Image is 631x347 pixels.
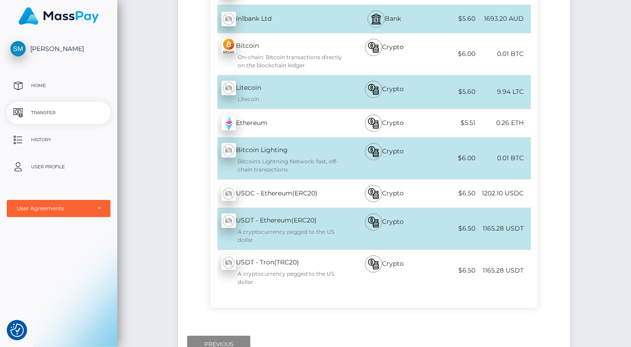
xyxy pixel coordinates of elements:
img: bank.svg [371,14,382,24]
div: USDC - Ethereum(ERC20) [211,181,344,206]
div: USDT - Ethereum(ERC20) [211,208,344,250]
img: bitcoin.svg [368,188,379,199]
div: $5.51 [424,113,477,133]
img: wMhJQYtZFAryAAAAABJRU5ErkJggg== [221,213,236,228]
div: Ethereum [211,111,344,136]
div: $6.50 [424,218,477,239]
div: User Agreements [17,205,91,212]
div: $6.00 [424,44,477,64]
div: Crypto [344,109,424,137]
button: Consent Preferences [10,324,24,337]
img: bitcoin.svg [368,42,379,53]
img: wMhJQYtZFAryAAAAABJRU5ErkJggg== [221,143,236,157]
p: History [10,133,107,147]
div: 0.01 BTC [477,148,530,168]
div: 0.26 ETH [477,113,530,133]
img: wMhJQYtZFAryAAAAABJRU5ErkJggg== [221,12,236,26]
div: USDT - Tron(TRC20) [211,250,344,291]
div: A cryptocurrency pegged to the US dollar [221,228,344,244]
img: bitcoin.svg [368,217,379,227]
div: in1bank Ltd [211,6,344,32]
div: $5.60 [424,82,477,102]
img: bitcoin.svg [368,146,379,157]
p: Home [10,79,107,93]
div: $6.50 [424,183,477,204]
img: bitcoin.svg [368,118,379,129]
div: Crypto [344,180,424,208]
div: Bitcoin [211,33,344,75]
a: Transfer [7,102,111,124]
div: Crypto [344,138,424,179]
a: History [7,129,111,151]
div: Crypto [344,33,424,75]
p: Transfer [10,106,107,120]
div: 0.01 BTC [477,44,530,64]
img: wMhJQYtZFAryAAAAABJRU5ErkJggg== [221,81,236,95]
div: Bank [344,5,424,33]
img: zxlM9hkiQ1iKKYMjuOruv9zc3NfAFPM+lQmnX+Hwj+0b3s+QqDAAAAAElFTkSuQmCC [221,39,236,53]
div: 9.94 LTC [477,82,530,102]
span: [PERSON_NAME] [7,45,111,53]
img: z+HV+S+XklAdAAAAABJRU5ErkJggg== [221,116,236,130]
div: Crypto [344,75,424,109]
div: Bitcoin Lighting [211,138,344,179]
div: $6.00 [424,148,477,168]
a: Home [7,74,111,97]
div: Litecoin [221,95,344,103]
div: $5.60 [424,9,477,29]
img: wMhJQYtZFAryAAAAABJRU5ErkJggg== [221,255,236,270]
div: On-chain: Bitcoin transactions directly on the blockchain ledger [221,53,344,69]
div: $6.50 [424,260,477,281]
img: Revisit consent button [10,324,24,337]
button: User Agreements [7,200,111,217]
div: 1165.28 USDT [477,218,530,239]
img: MassPay [18,7,99,25]
div: 1202.10 USDC [477,183,530,204]
p: User Profile [10,160,107,174]
img: bitcoin.svg [368,259,379,269]
div: A cryptocurrency pegged to the US dollar [221,270,344,286]
div: Crypto [344,250,424,291]
div: 1165.28 USDT [477,260,530,281]
div: Bitcoin's Lightning Network: fast, off-chain transactions [221,157,344,174]
div: Crypto [344,208,424,250]
img: bitcoin.svg [368,84,379,95]
div: 1693.20 AUD [477,9,530,29]
img: wMhJQYtZFAryAAAAABJRU5ErkJggg== [221,186,236,201]
div: Litecoin [211,75,344,109]
a: User Profile [7,156,111,178]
